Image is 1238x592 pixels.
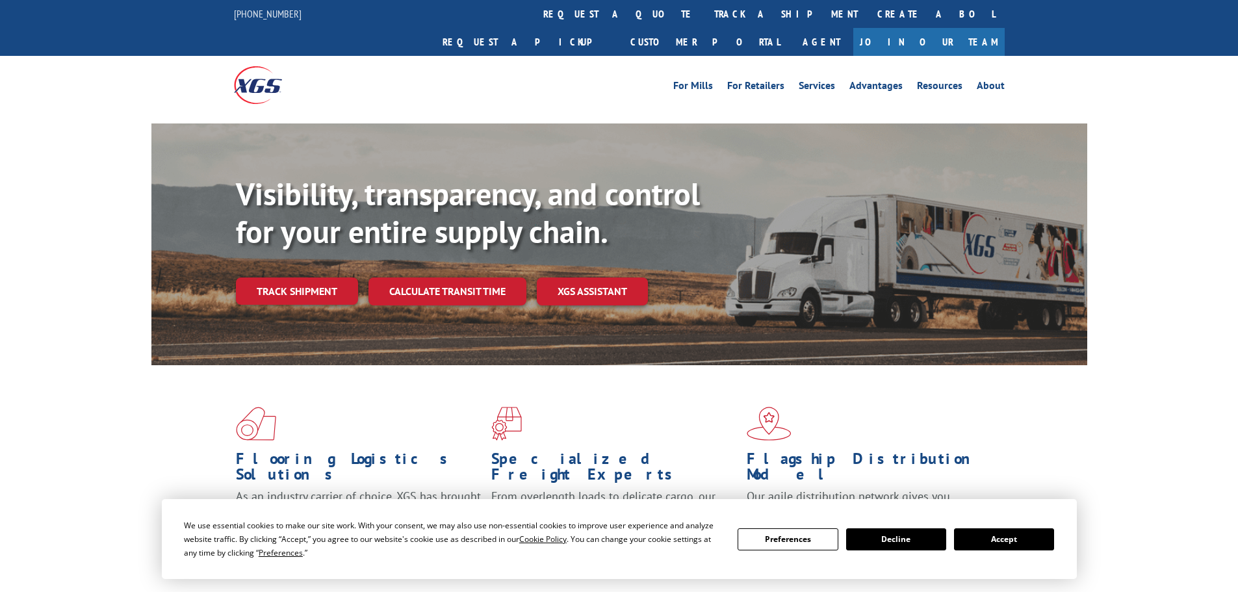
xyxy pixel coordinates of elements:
[790,28,853,56] a: Agent
[849,81,903,95] a: Advantages
[236,489,481,535] span: As an industry carrier of choice, XGS has brought innovation and dedication to flooring logistics...
[519,534,567,545] span: Cookie Policy
[799,81,835,95] a: Services
[259,547,303,558] span: Preferences
[747,451,992,489] h1: Flagship Distribution Model
[368,277,526,305] a: Calculate transit time
[491,407,522,441] img: xgs-icon-focused-on-flooring-red
[727,81,784,95] a: For Retailers
[236,174,700,251] b: Visibility, transparency, and control for your entire supply chain.
[954,528,1054,550] button: Accept
[491,451,737,489] h1: Specialized Freight Experts
[162,499,1077,579] div: Cookie Consent Prompt
[433,28,621,56] a: Request a pickup
[184,519,722,560] div: We use essential cookies to make our site work. With your consent, we may also use non-essential ...
[491,489,737,547] p: From overlength loads to delicate cargo, our experienced staff knows the best way to move your fr...
[236,277,358,305] a: Track shipment
[236,407,276,441] img: xgs-icon-total-supply-chain-intelligence-red
[977,81,1005,95] a: About
[853,28,1005,56] a: Join Our Team
[537,277,648,305] a: XGS ASSISTANT
[621,28,790,56] a: Customer Portal
[673,81,713,95] a: For Mills
[234,7,302,20] a: [PHONE_NUMBER]
[747,407,792,441] img: xgs-icon-flagship-distribution-model-red
[846,528,946,550] button: Decline
[747,489,986,519] span: Our agile distribution network gives you nationwide inventory management on demand.
[738,528,838,550] button: Preferences
[917,81,962,95] a: Resources
[236,451,482,489] h1: Flooring Logistics Solutions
